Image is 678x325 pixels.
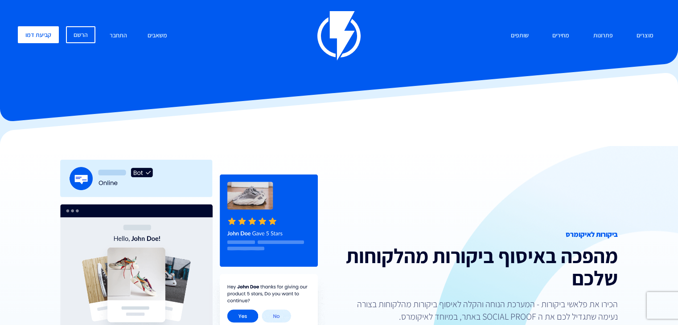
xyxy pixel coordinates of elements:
a: הרשם [66,26,95,43]
a: שותפים [504,26,535,45]
a: מוצרים [630,26,660,45]
a: קביעת דמו [18,26,59,43]
h2: מהפכה באיסוף ביקורות מהלקוחות שלכם [346,244,618,289]
p: הכירו את פלאשי ביקורות - המערכת הנוחה והקלה לאיסוף ביקורות מהלקוחות בצורה נעימה שתגדיל לכם את ה S... [350,298,618,323]
a: מחירים [546,26,576,45]
a: פתרונות [587,26,620,45]
span: ביקורות לאיקומרס [346,230,618,240]
a: משאבים [141,26,174,45]
a: התחבר [103,26,134,45]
